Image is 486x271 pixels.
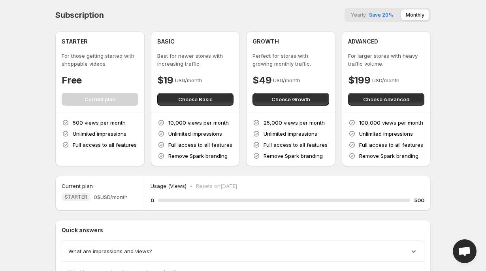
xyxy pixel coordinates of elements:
h5: Current plan [62,182,93,190]
p: Unlimited impressions [359,130,413,138]
span: Save 20% [369,12,393,18]
button: Choose Basic [157,93,234,106]
p: Unlimited impressions [168,130,222,138]
p: Full access to all features [359,141,423,149]
button: Choose Advanced [348,93,425,106]
p: 10,000 views per month [168,119,229,127]
p: Usage (Views) [151,182,186,190]
h4: Free [62,74,82,87]
p: For larger stores with heavy traffic volume. [348,52,425,68]
h4: Subscription [55,10,104,20]
p: • [190,182,193,190]
h4: BASIC [157,38,175,45]
p: Quick answers [62,226,424,234]
p: Unlimited impressions [73,130,126,138]
span: What are impressions and views? [68,247,152,255]
h4: STARTER [62,38,88,45]
span: Choose Basic [178,95,213,103]
p: 500 views per month [73,119,126,127]
span: 0$ USD/month [94,193,128,201]
p: Resets on [DATE] [196,182,237,190]
p: 100,000 views per month [359,119,423,127]
h5: 0 [151,196,154,204]
p: 25,000 views per month [264,119,325,127]
p: Remove Spark branding [264,152,323,160]
p: Remove Spark branding [168,152,228,160]
h4: ADVANCED [348,38,378,45]
p: Full access to all features [168,141,232,149]
p: Remove Spark branding [359,152,418,160]
p: USD/month [273,76,300,84]
div: Open chat [453,239,477,263]
span: Choose Growth [271,95,310,103]
p: Full access to all features [73,141,137,149]
p: Best for newer stores with increasing traffic. [157,52,234,68]
button: Monthly [401,9,429,20]
h5: 500 [414,196,424,204]
p: Unlimited impressions [264,130,317,138]
p: For those getting started with shoppable videos. [62,52,138,68]
h4: GROWTH [252,38,279,45]
span: Yearly [351,12,366,18]
button: Choose Growth [252,93,329,106]
button: YearlySave 20% [346,9,398,20]
p: Full access to all features [264,141,328,149]
h4: $49 [252,74,271,87]
p: USD/month [372,76,399,84]
span: STARTER [65,194,87,200]
h4: $199 [348,74,371,87]
p: Perfect for stores with growing monthly traffic. [252,52,329,68]
h4: $19 [157,74,173,87]
p: USD/month [175,76,202,84]
span: Choose Advanced [363,95,409,103]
